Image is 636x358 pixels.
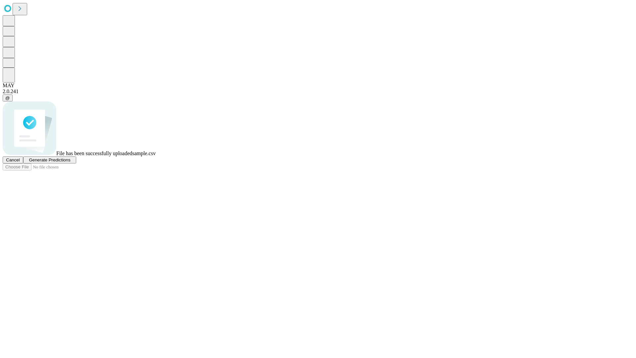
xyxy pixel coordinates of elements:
span: Cancel [6,157,20,162]
span: sample.csv [132,150,156,156]
span: File has been successfully uploaded [56,150,132,156]
button: Generate Predictions [23,156,76,163]
span: @ [5,95,10,100]
div: 2.0.241 [3,89,633,94]
button: @ [3,94,13,101]
button: Cancel [3,156,23,163]
span: Generate Predictions [29,157,70,162]
div: MAY [3,83,633,89]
